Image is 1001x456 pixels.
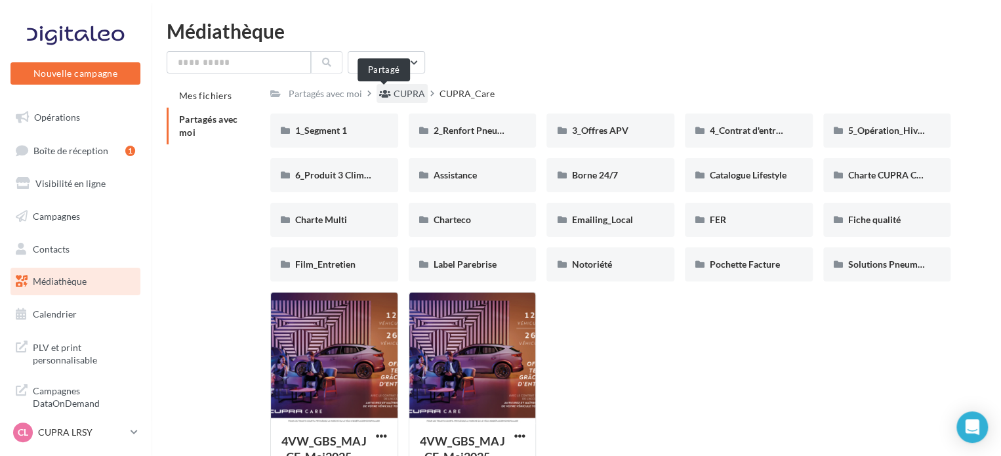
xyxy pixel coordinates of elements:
span: 5_Opération_Hiver [848,125,926,136]
span: FER [710,214,726,225]
a: PLV et print personnalisable [8,333,143,372]
div: CUPRA [394,87,425,100]
button: Filtrer par [348,51,425,73]
span: 2_Renfort Pneumatiques [434,125,535,136]
span: Partagés avec moi [179,114,238,138]
span: 1_Segment 1 [295,125,347,136]
span: Visibilité en ligne [35,178,106,189]
a: Contacts [8,236,143,263]
span: Borne 24/7 [571,169,617,180]
div: Médiathèque [167,21,985,41]
span: Solutions Pneumatiques [848,259,947,270]
a: Campagnes DataOnDemand [8,377,143,415]
span: Campagnes DataOnDemand [33,382,135,410]
span: Fiche qualité [848,214,901,225]
span: Film_Entretien [295,259,356,270]
a: CL CUPRA LRSY [10,420,140,445]
span: 4_Contrat d'entretien [710,125,796,136]
span: Assistance [434,169,477,180]
span: 3_Offres APV [571,125,628,136]
div: Partagés avec moi [289,87,362,100]
span: Emailing_Local [571,214,632,225]
span: Opérations [34,112,80,123]
span: Label Parebrise [434,259,497,270]
span: Notoriété [571,259,611,270]
a: Calendrier [8,301,143,328]
a: Visibilité en ligne [8,170,143,197]
button: Nouvelle campagne [10,62,140,85]
span: Contacts [33,243,70,254]
span: Médiathèque [33,276,87,287]
div: Open Intercom Messenger [956,411,988,443]
div: 1 [125,146,135,156]
p: CUPRA LRSY [38,426,125,439]
span: Pochette Facture [710,259,780,270]
a: Opérations [8,104,143,131]
span: Charteco [434,214,471,225]
span: PLV et print personnalisable [33,339,135,367]
span: Boîte de réception [33,144,108,155]
span: Charte Multi [295,214,347,225]
a: Boîte de réception1 [8,136,143,165]
span: CL [18,426,28,439]
span: Campagnes [33,211,80,222]
a: Campagnes [8,203,143,230]
a: Médiathèque [8,268,143,295]
span: Mes fichiers [179,90,232,101]
span: 6_Produit 3 Climatisation [295,169,399,180]
span: Calendrier [33,308,77,320]
span: Catalogue Lifestyle [710,169,786,180]
span: Charte CUPRA Care [848,169,929,180]
div: CUPRA_Care [439,87,495,100]
div: Partagé [357,58,410,81]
